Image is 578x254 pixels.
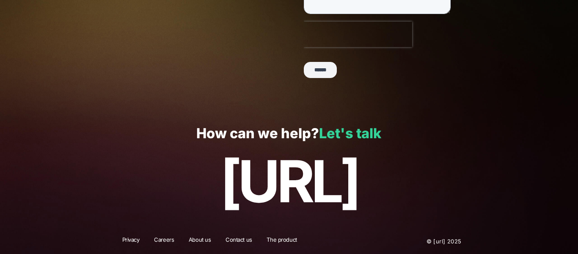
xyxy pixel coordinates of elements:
[18,149,559,214] p: [URL]
[375,236,462,247] p: © [URL] 2025
[18,126,559,142] p: How can we help?
[261,236,302,247] a: The product
[319,125,381,142] a: Let's talk
[220,236,258,247] a: Contact us
[149,236,179,247] a: Careers
[117,236,145,247] a: Privacy
[183,236,217,247] a: About us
